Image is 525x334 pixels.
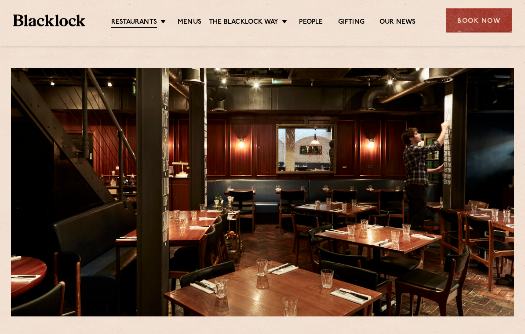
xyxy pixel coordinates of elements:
a: Our News [379,18,416,27]
a: People [299,18,323,27]
div: Book Now [446,8,512,33]
a: The Blacklock Way [209,18,278,27]
img: BL_Textured_Logo-footer-cropped.svg [13,15,85,27]
a: Gifting [338,18,365,27]
a: Restaurants [111,18,157,28]
a: Menus [178,18,201,27]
